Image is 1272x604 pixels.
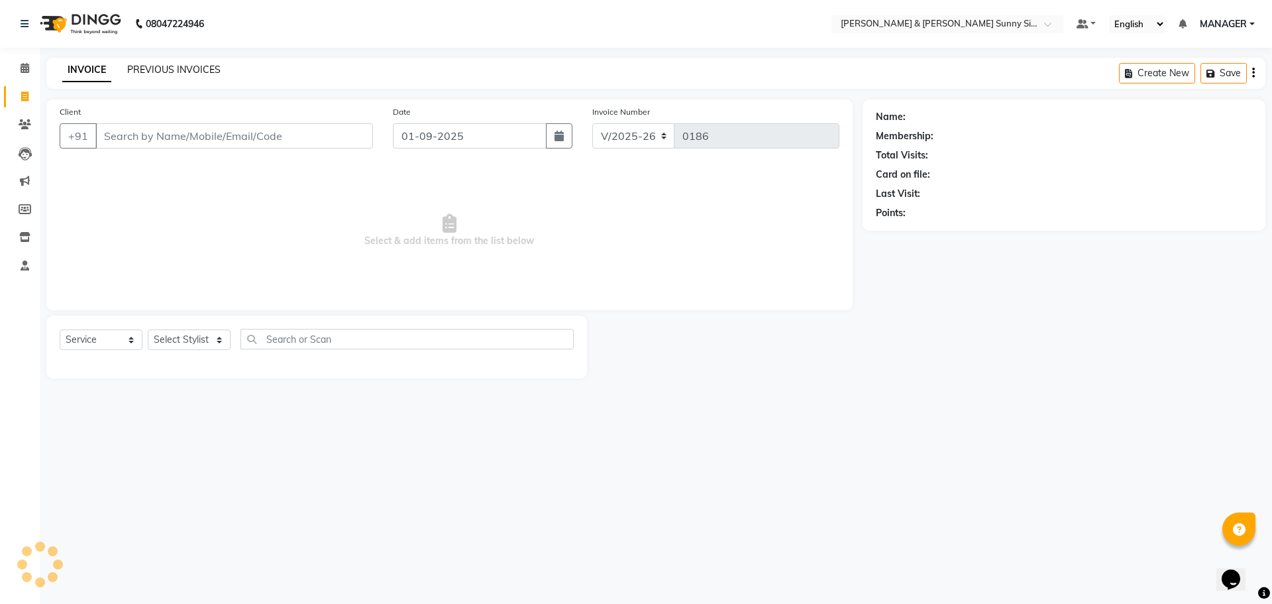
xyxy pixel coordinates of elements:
button: Save [1200,63,1247,84]
img: logo [34,5,125,42]
div: Total Visits: [876,149,928,162]
div: Membership: [876,129,933,143]
b: 08047224946 [146,5,204,42]
span: MANAGER [1200,17,1247,31]
div: Points: [876,206,906,220]
div: Name: [876,110,906,124]
label: Invoice Number [592,106,650,118]
iframe: chat widget [1216,551,1259,591]
button: +91 [60,123,97,149]
input: Search or Scan [240,329,574,349]
div: Last Visit: [876,187,920,201]
div: Card on file: [876,168,930,182]
a: PREVIOUS INVOICES [127,64,221,76]
label: Date [393,106,411,118]
a: INVOICE [62,58,111,82]
label: Client [60,106,81,118]
input: Search by Name/Mobile/Email/Code [95,123,373,149]
button: Create New [1119,63,1195,84]
span: Select & add items from the list below [60,164,839,297]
